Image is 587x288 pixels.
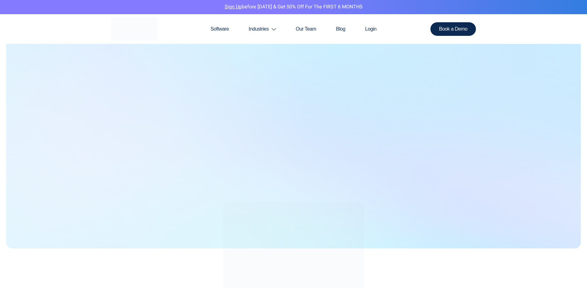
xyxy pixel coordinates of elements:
[439,27,468,32] span: Book a Demo
[201,14,239,44] a: Software
[225,3,242,11] a: Sign Up
[430,22,476,36] a: Book a Demo
[355,14,386,44] a: Login
[326,14,355,44] a: Blog
[5,3,582,11] p: before [DATE] & Get 50% Off for the FIRST 6 MONTHS
[239,14,286,44] a: Industries
[286,14,326,44] a: Our Team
